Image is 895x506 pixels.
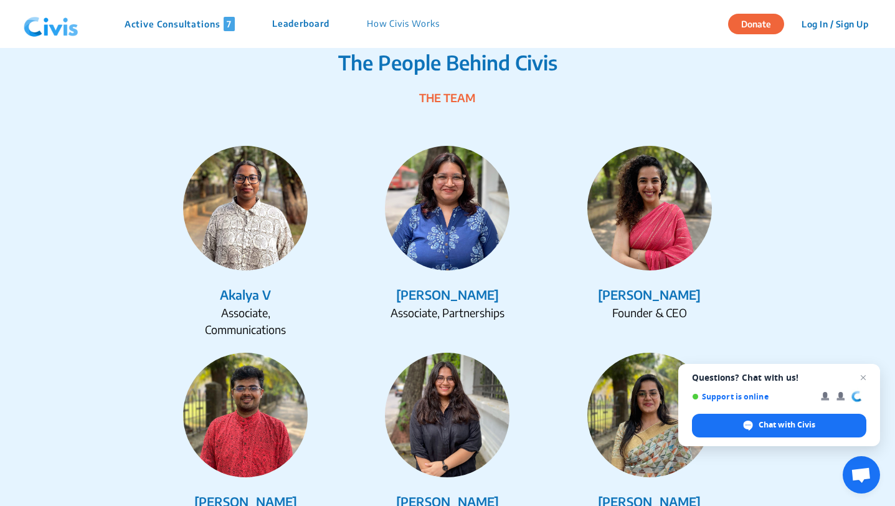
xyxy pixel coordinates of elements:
div: Associate, Partnerships [385,304,509,321]
img: Akalya V [183,146,308,270]
div: Associate, Communications [183,304,308,338]
div: [PERSON_NAME] [554,285,746,304]
span: Chat with Civis [759,419,815,431]
button: Log In / Sign Up [793,14,876,34]
img: Hetvi Chheda [587,353,712,477]
a: Alaksha Dhakite[PERSON_NAME]Associate, Partnerships [351,146,543,338]
p: Leaderboard [272,17,329,31]
a: Antaraa Vasudev[PERSON_NAME]Founder & CEO [554,146,746,338]
h1: The People Behind Civis [149,50,746,74]
a: Open chat [843,456,880,494]
div: The Team [149,89,746,106]
span: Chat with Civis [692,414,866,437]
a: Donate [728,17,793,29]
button: Donate [728,14,784,34]
div: [PERSON_NAME] [351,285,543,304]
img: Gargi Surana [385,353,509,477]
span: 7 [224,17,235,31]
span: Support is online [692,392,812,401]
img: navlogo.png [19,6,83,43]
div: Akalya V [149,285,341,304]
img: Antaraa Vasudev [587,146,712,270]
img: Alaksha Dhakite [385,146,509,270]
a: Akalya VAkalya VAssociate, Communications [149,146,341,338]
p: Active Consultations [125,17,235,31]
img: Atharva Joshi [183,353,308,477]
span: Questions? Chat with us! [692,373,866,383]
p: How Civis Works [367,17,440,31]
div: Founder & CEO [587,304,712,321]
